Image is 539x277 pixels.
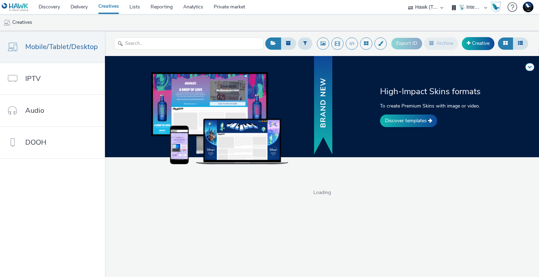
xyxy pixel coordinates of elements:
button: Archive [424,37,458,49]
p: To create Premium Skins with image or video. [380,102,485,110]
button: Table [513,37,528,49]
img: mobile [4,19,11,26]
span: Audio [25,105,44,116]
img: Support Hawk [523,2,533,12]
a: Hawk Academy [491,1,504,13]
a: Creative [462,37,494,50]
img: example of skins on dekstop, tablet and mobile devices [151,72,288,164]
input: Search... [114,37,264,50]
a: Discover templates [380,115,437,127]
span: Mobile/Tablet/Desktop [25,42,98,52]
span: Loading [105,189,539,196]
img: banner with new text [313,55,334,156]
span: IPTV [25,74,41,84]
img: undefined Logo [2,3,29,12]
button: Grid [498,37,513,49]
span: DOOH [25,137,46,147]
h2: High-Impact Skins formats [380,86,485,97]
img: Hawk Academy [491,1,501,13]
button: Export ID [391,38,422,49]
